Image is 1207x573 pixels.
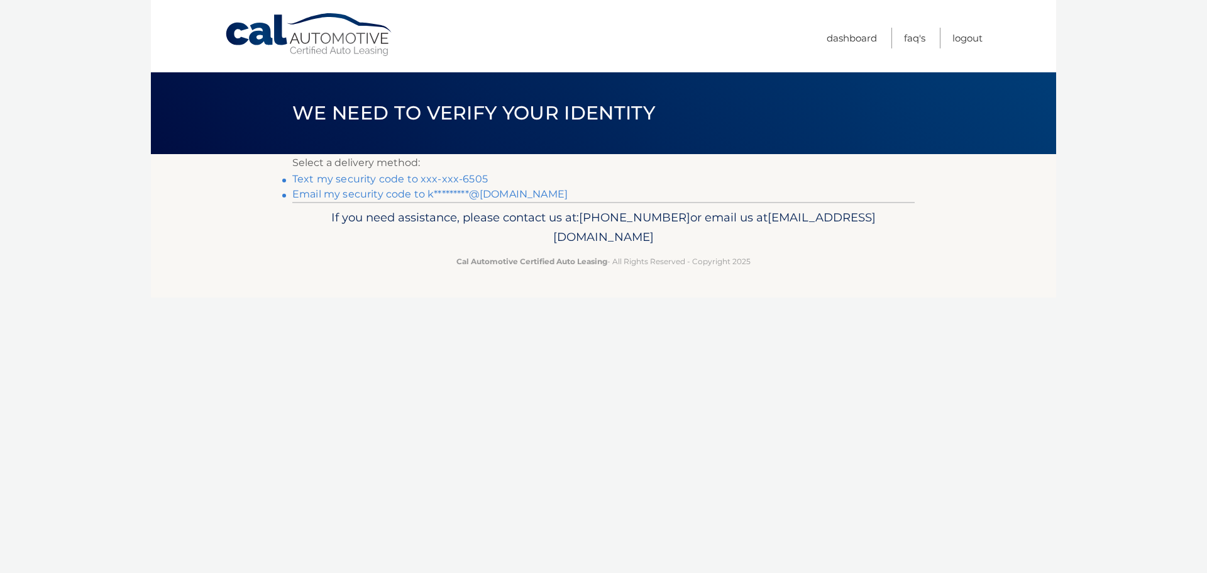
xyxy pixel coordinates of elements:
span: [PHONE_NUMBER] [579,210,690,225]
a: Cal Automotive [224,13,394,57]
a: Logout [952,28,983,48]
a: FAQ's [904,28,925,48]
p: - All Rights Reserved - Copyright 2025 [300,255,907,268]
strong: Cal Automotive Certified Auto Leasing [456,257,607,266]
p: Select a delivery method: [292,154,915,172]
a: Text my security code to xxx-xxx-6505 [292,173,488,185]
span: We need to verify your identity [292,101,655,125]
a: Dashboard [827,28,877,48]
p: If you need assistance, please contact us at: or email us at [300,208,907,248]
a: Email my security code to k*********@[DOMAIN_NAME] [292,188,568,200]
